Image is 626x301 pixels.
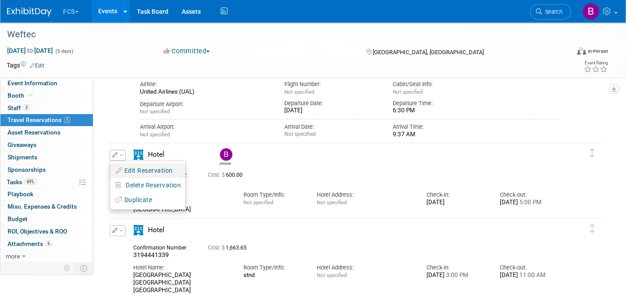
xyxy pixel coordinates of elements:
[7,178,36,186] span: Tasks
[8,190,33,198] span: Playbook
[0,151,93,163] a: Shipments
[218,148,233,166] div: Barb DeWyer
[393,80,488,88] div: Cabin/Seat Info:
[45,240,52,247] span: 6
[110,164,185,177] button: Edit Reservation
[8,141,36,148] span: Giveaways
[317,264,414,272] div: Hotel Address:
[500,272,560,279] div: [DATE]
[519,46,608,59] div: Event Format
[0,102,93,114] a: Staff3
[500,199,560,206] div: [DATE]
[8,92,35,99] span: Booth
[393,131,488,139] div: 9:37 AM
[584,61,608,65] div: Event Rating
[317,272,347,278] span: Not specified
[140,108,170,115] span: Not specified
[133,251,169,258] span: 3194441339
[577,48,586,55] img: Format-Inperson.png
[0,90,93,102] a: Booth
[208,245,226,251] span: Cost: $
[0,201,93,213] a: Misc. Expenses & Credits
[7,8,52,16] img: ExhibitDay
[220,148,232,161] img: Barb DeWyer
[317,199,347,206] span: Not specified
[8,203,77,210] span: Misc. Expenses & Credits
[7,47,53,55] span: [DATE] [DATE]
[133,225,144,235] i: Hotel
[500,191,560,199] div: Check-out:
[373,49,484,55] span: [GEOGRAPHIC_DATA], [GEOGRAPHIC_DATA]
[110,194,185,206] button: Duplicate
[208,172,246,178] span: 600.00
[30,63,44,69] a: Edit
[0,213,93,225] a: Budget
[393,107,488,115] div: 6:30 PM
[284,80,379,88] div: Flight Number:
[427,272,486,279] div: [DATE]
[160,47,213,56] button: Committed
[0,238,93,250] a: Attachments6
[8,79,57,87] span: Event Information
[140,123,271,131] div: Arrival Airport:
[500,264,560,272] div: Check-out:
[64,117,71,123] span: 5
[542,8,562,15] span: Search
[518,272,546,278] span: 11:00 AM
[133,272,230,294] div: [GEOGRAPHIC_DATA] [GEOGRAPHIC_DATA] [GEOGRAPHIC_DATA]
[60,262,75,274] td: Personalize Event Tab Strip
[243,272,303,279] div: stnd
[243,199,273,206] span: Not specified
[55,48,73,54] span: (5 days)
[0,114,93,126] a: Travel Reservations5
[284,99,379,107] div: Departure Date:
[220,161,231,166] div: Barb DeWyer
[8,240,52,247] span: Attachments
[0,226,93,238] a: ROI, Objectives & ROO
[140,100,271,108] div: Departure Airport:
[518,199,542,206] span: 5:00 PM
[24,178,36,185] span: 69%
[8,104,30,111] span: Staff
[28,93,33,98] i: Booth reservation complete
[284,107,379,115] div: [DATE]
[140,88,271,96] div: United Airlines (UAL)
[148,150,164,158] span: Hotel
[0,127,93,139] a: Asset Reservations
[8,154,37,161] span: Shipments
[0,77,93,89] a: Event Information
[0,176,93,188] a: Tasks69%
[140,80,271,88] div: Airline:
[133,242,195,251] div: Confirmation Number:
[445,272,468,278] span: 3:00 PM
[243,264,303,272] div: Room Type/Info:
[0,139,93,151] a: Giveaways
[8,116,71,123] span: Travel Reservations
[208,245,250,251] span: 1,663.65
[284,89,314,95] span: Not specified
[427,191,486,199] div: Check-in:
[590,149,594,158] i: Click and drag to move item
[7,61,44,70] td: Tags
[26,47,34,54] span: to
[590,224,594,233] i: Click and drag to move item
[133,150,144,160] i: Hotel
[284,131,379,138] div: Not specified
[284,123,379,131] div: Arrival Date:
[133,264,230,272] div: Hotel Name:
[8,215,28,222] span: Budget
[317,191,414,199] div: Hotel Address:
[427,199,486,206] div: [DATE]
[582,3,599,20] img: Barb DeWyer
[4,27,557,43] div: Weftec
[8,166,46,173] span: Sponsorships
[23,104,30,111] span: 3
[393,89,423,95] span: Not specified
[8,129,60,136] span: Asset Reservations
[587,48,608,55] div: In-Person
[148,226,164,234] span: Hotel
[8,228,67,235] span: ROI, Objectives & ROO
[530,4,571,20] a: Search
[75,262,93,274] td: Toggle Event Tabs
[393,123,488,131] div: Arrival Time:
